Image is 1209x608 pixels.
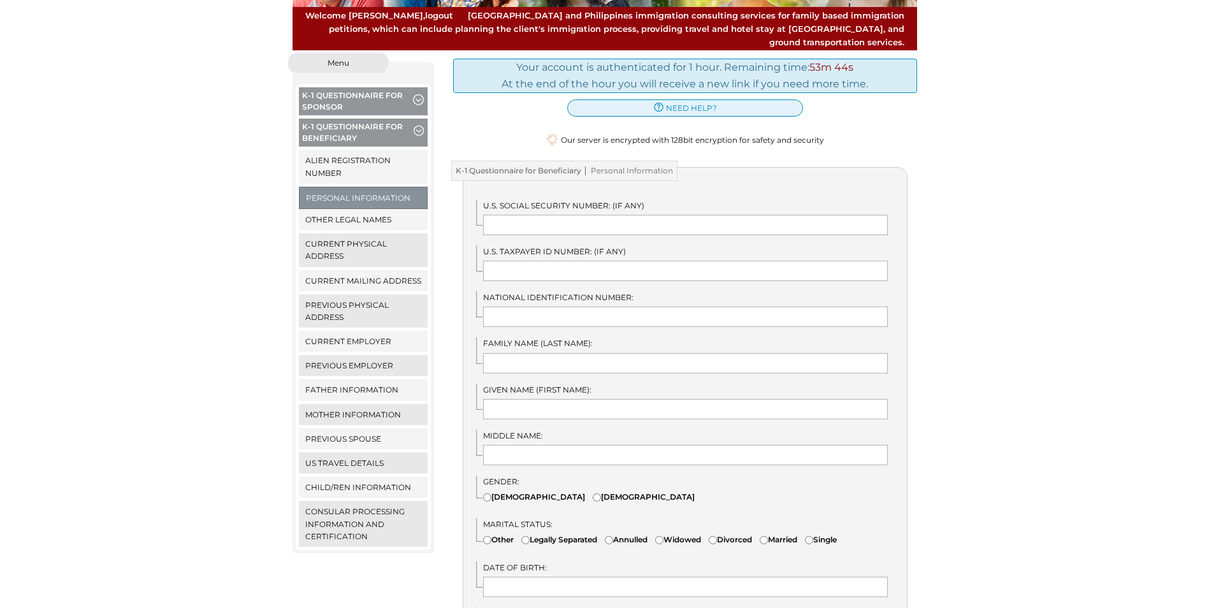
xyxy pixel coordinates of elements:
a: Consular Processing Information and Certification [299,501,428,547]
input: Annulled [605,536,613,544]
label: [DEMOGRAPHIC_DATA] [593,491,695,503]
a: Father Information [299,379,428,400]
span: Gender: [483,477,519,486]
span: Middle Name: [483,431,543,440]
span: Welcome [PERSON_NAME], [305,9,453,22]
a: Mother Information [299,404,428,425]
a: Child/ren Information [299,477,428,498]
label: [DEMOGRAPHIC_DATA] [483,491,585,503]
span: Menu [328,59,349,67]
label: Divorced [709,533,752,546]
button: Menu [287,52,389,74]
span: need help? [666,102,717,114]
input: Widowed [655,536,663,544]
label: Single [805,533,837,546]
a: Previous Spouse [299,428,428,449]
input: Married [760,536,768,544]
h3: K-1 Questionnaire for Beneficiary [451,161,677,181]
span: National Identification Number: [483,293,633,302]
a: Current Mailing Address [299,270,428,291]
label: Widowed [655,533,701,546]
label: Legally Separated [521,533,597,546]
span: Marital Status: [483,519,553,529]
label: Annulled [605,533,648,546]
span: Family Name (Last Name): [483,338,593,348]
a: Current Physical Address [299,233,428,266]
label: Married [760,533,797,546]
a: Current Employer [299,331,428,352]
input: Other [483,536,491,544]
span: Personal Information [581,166,673,175]
span: U.S. Taxpayer ID Number: (if any) [483,247,626,256]
span: 53m 44s [809,61,853,73]
input: Divorced [709,536,717,544]
a: Alien Registration Number [299,150,428,183]
input: [DEMOGRAPHIC_DATA] [483,493,491,502]
a: US Travel Details [299,452,428,474]
a: logout [425,10,453,20]
span: [GEOGRAPHIC_DATA] and Philippines immigration consulting services for family based immigration pe... [305,9,904,48]
a: Personal Information [300,187,428,208]
span: U.S. Social Security Number: (if any) [483,201,644,210]
label: Other [483,533,514,546]
div: Your account is authenticated for 1 hour. Remaining time: At the end of the hour you will receive... [453,59,917,92]
input: Single [805,536,813,544]
a: need help? [567,99,803,117]
button: K-1 Questionnaire for Beneficiary [299,119,428,150]
a: Previous Employer [299,355,428,376]
input: [DEMOGRAPHIC_DATA] [593,493,601,502]
a: Previous Physical Address [299,294,428,328]
span: Date of Birth: [483,563,547,572]
input: Legally Separated [521,536,530,544]
span: Given Name (First Name): [483,385,591,394]
span: Our server is encrypted with 128bit encryption for safety and security [561,134,824,146]
button: K-1 Questionnaire for Sponsor [299,87,428,119]
a: Other Legal Names [299,209,428,230]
